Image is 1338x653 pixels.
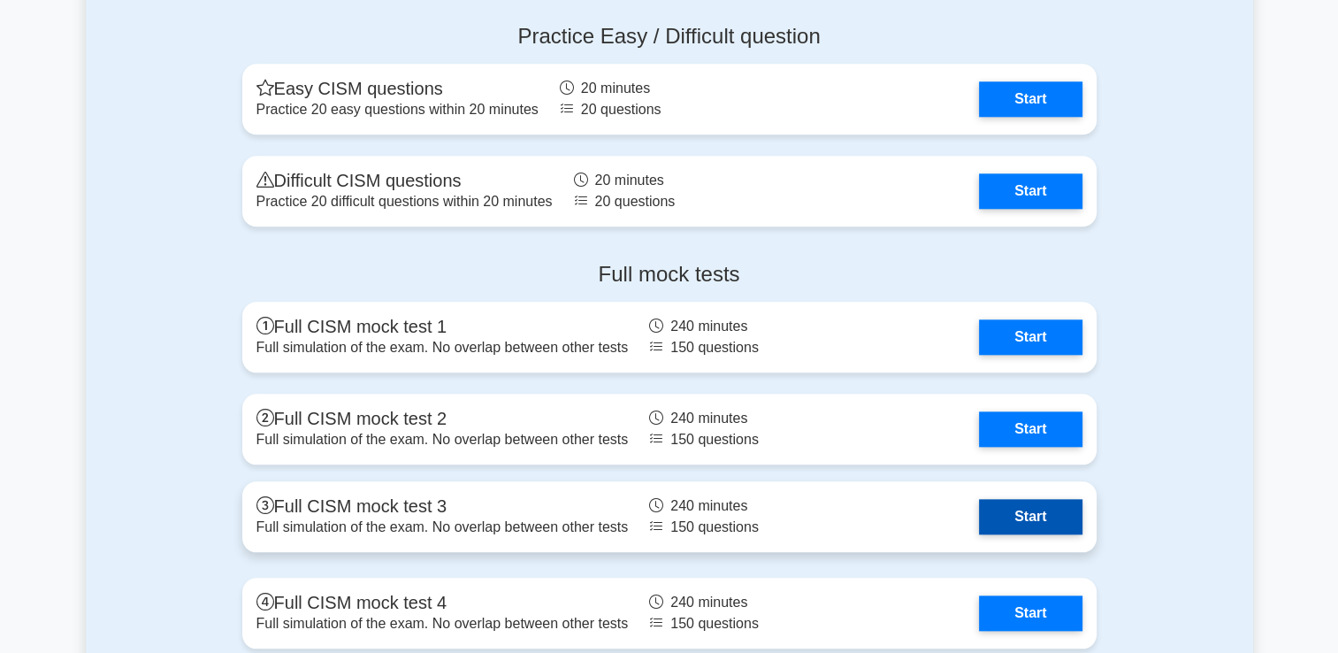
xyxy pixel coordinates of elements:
[979,411,1082,447] a: Start
[979,499,1082,534] a: Start
[979,319,1082,355] a: Start
[242,24,1097,50] h4: Practice Easy / Difficult question
[242,262,1097,288] h4: Full mock tests
[979,595,1082,631] a: Start
[979,173,1082,209] a: Start
[979,81,1082,117] a: Start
